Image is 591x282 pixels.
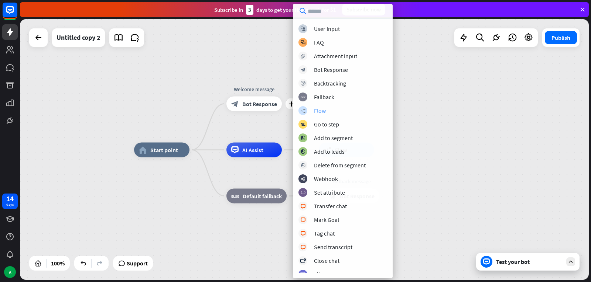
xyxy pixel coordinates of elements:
div: Set attribute [314,189,345,196]
div: Close chat [314,257,339,264]
i: block_fallback [231,192,239,200]
span: Start point [150,146,178,154]
span: AI Assist [242,146,263,154]
i: builder_tree [300,108,305,113]
div: Backtracking [314,80,346,87]
a: 14 days [2,194,18,209]
i: block_delete_from_segment [301,163,305,168]
div: A [4,266,16,278]
i: webhooks [301,177,305,181]
i: plus [288,101,294,107]
span: Support [127,257,148,269]
i: block_add_to_segment [300,136,305,140]
i: block_livechat [300,245,306,250]
i: block_fallback [301,95,305,100]
i: home_2 [139,146,147,154]
i: block_livechat [300,231,306,236]
button: Open LiveChat chat widget [6,3,28,25]
i: block_goto [300,122,305,127]
div: Webhook [314,175,338,182]
i: block_bot_response [301,67,305,72]
div: Transfer chat [314,202,347,210]
div: Flow [314,107,326,114]
div: User Input [314,25,340,32]
div: Go to step [314,121,339,128]
div: 14 [6,195,14,202]
i: block_faq [301,40,305,45]
div: Mark Goal [314,216,339,223]
i: filter [300,272,305,277]
i: block_set_attribute [301,190,305,195]
span: Default fallback [243,192,282,200]
i: block_backtracking [301,81,305,86]
span: Bot Response [242,100,277,108]
i: block_add_to_segment [300,149,305,154]
div: Untitled copy 2 [57,28,100,47]
i: block_attachment [301,54,305,59]
div: days [6,202,14,207]
i: block_livechat [300,204,306,209]
i: block_livechat [300,217,306,222]
div: 100% [49,257,67,269]
div: Attachment input [314,52,357,60]
div: FAQ [314,39,324,46]
div: Fallback [314,93,334,101]
div: Bot Response [314,66,348,73]
i: block_close_chat [300,258,306,263]
div: Add to leads [314,148,345,155]
div: Subscribe in days to get your first month for $1 [214,5,336,15]
i: block_bot_response [231,100,239,108]
div: Delete from segment [314,161,366,169]
i: block_user_input [301,27,305,31]
button: Publish [545,31,577,44]
div: Send transcript [314,243,352,251]
div: Test your bot [496,258,563,265]
div: Welcome message [221,86,287,93]
div: Filter [314,271,327,278]
div: Add to segment [314,134,353,142]
div: Tag chat [314,230,335,237]
div: 3 [246,5,253,15]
